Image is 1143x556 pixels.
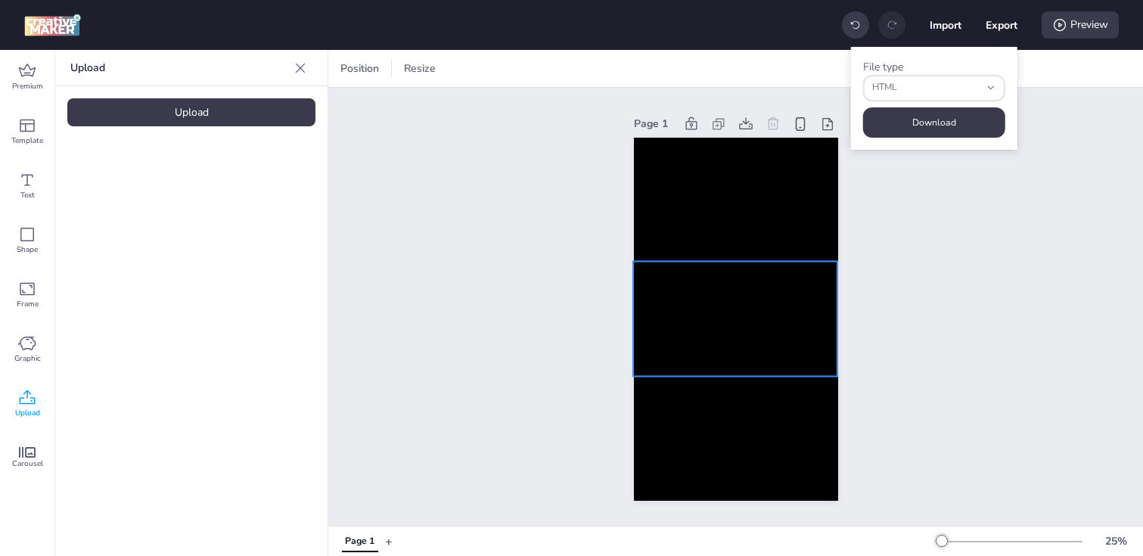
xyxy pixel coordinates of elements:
[863,60,903,74] label: File type
[863,107,1005,138] button: Download
[17,298,39,310] span: Frame
[401,61,439,76] span: Resize
[1042,11,1119,39] div: Preview
[14,353,41,365] span: Graphic
[24,14,81,36] img: logo Creative Maker
[930,9,961,41] button: Import
[12,458,43,470] span: Carousel
[334,528,385,554] div: Tabs
[634,116,675,132] div: Page 1
[15,407,40,419] span: Upload
[1098,533,1134,549] div: 25 %
[863,75,1005,101] button: fileType
[986,9,1017,41] button: Export
[345,535,374,548] div: Page 1
[12,80,43,92] span: Premium
[11,135,43,147] span: Template
[337,61,382,76] span: Position
[385,528,393,554] button: +
[70,50,288,86] p: Upload
[67,98,315,126] div: Upload
[17,244,38,256] span: Shape
[20,189,35,201] span: Text
[872,81,980,95] span: HTML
